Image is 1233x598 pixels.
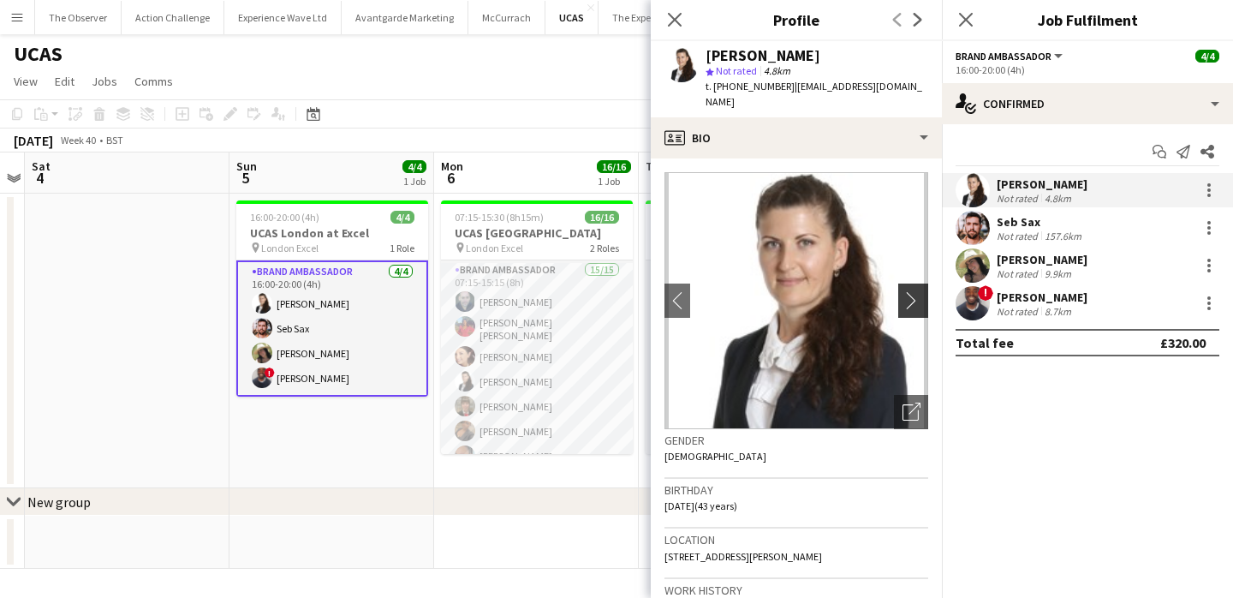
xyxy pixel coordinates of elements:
div: 1 Job [403,175,426,188]
div: 1 Job [598,175,630,188]
h3: UCAS [GEOGRAPHIC_DATA] [441,225,633,241]
button: Avantgarde Marketing [342,1,468,34]
h3: UCAS [GEOGRAPHIC_DATA] [646,225,837,241]
button: UCAS [545,1,599,34]
h1: UCAS [14,41,63,67]
div: [PERSON_NAME] [706,48,820,63]
span: 5 [234,168,257,188]
span: 4/4 [1195,50,1219,63]
span: Jobs [92,74,117,89]
button: Brand Ambassador [956,50,1065,63]
app-job-card: 07:15-15:30 (8h15m)16/16UCAS [GEOGRAPHIC_DATA] London Excel2 RolesBrand Ambassador15/1507:15-15:1... [441,200,633,454]
div: [DATE] [14,132,53,149]
span: 7 [643,168,665,188]
span: 16/16 [597,160,631,173]
div: [PERSON_NAME] [997,252,1087,267]
span: 16:00-20:00 (4h) [250,211,319,224]
h3: Location [664,532,928,547]
span: 4/4 [390,211,414,224]
h3: Profile [651,9,942,31]
div: Not rated [997,230,1041,242]
button: The Observer [35,1,122,34]
span: Edit [55,74,74,89]
div: 4.8km [1041,192,1075,205]
button: Experience Wave Ltd [224,1,342,34]
span: View [14,74,38,89]
span: [STREET_ADDRESS][PERSON_NAME] [664,550,822,563]
h3: Work history [664,583,928,598]
div: New group [27,493,91,511]
h3: UCAS London at Excel [236,225,428,241]
span: Week 40 [57,134,99,147]
img: Crew avatar or photo [664,172,928,429]
div: [PERSON_NAME] [997,176,1087,192]
span: Brand Ambassador [956,50,1051,63]
div: £320.00 [1160,334,1206,351]
span: [DATE] (43 years) [664,499,737,512]
button: McCurrach [468,1,545,34]
div: [PERSON_NAME] [997,290,1087,305]
app-job-card: 16:00-20:00 (4h)4/4UCAS London at Excel London Excel1 RoleBrand Ambassador4/416:00-20:00 (4h)[PER... [236,200,428,397]
span: Sun [236,158,257,174]
span: ! [978,285,993,301]
a: View [7,70,45,93]
span: Tue [646,158,665,174]
div: 9.9km [1041,267,1075,280]
span: [DEMOGRAPHIC_DATA] [664,450,766,463]
span: 6 [438,168,463,188]
app-card-role: Brand Ambassador4/416:00-20:00 (4h)[PERSON_NAME]Seb Sax[PERSON_NAME]![PERSON_NAME] [236,260,428,397]
app-job-card: 07:15-15:30 (8h15m)16/16UCAS [GEOGRAPHIC_DATA] London Excel2 RolesBrand Ambassador15/1507:15-15:1... [646,200,837,454]
a: Edit [48,70,81,93]
span: 2 Roles [590,242,619,254]
div: Not rated [997,192,1041,205]
span: Not rated [716,64,757,77]
div: Open photos pop-in [894,395,928,429]
span: London Excel [466,242,523,254]
div: Not rated [997,267,1041,280]
span: 16/16 [585,211,619,224]
div: 157.6km [1041,230,1085,242]
span: Sat [32,158,51,174]
span: | [EMAIL_ADDRESS][DOMAIN_NAME] [706,80,922,108]
div: Bio [651,117,942,158]
span: 4.8km [760,64,794,77]
button: The Experience Agency [599,1,727,34]
span: ! [265,368,275,378]
button: Action Challenge [122,1,224,34]
span: Mon [441,158,463,174]
span: 4 [29,168,51,188]
a: Comms [128,70,180,93]
h3: Job Fulfilment [942,9,1233,31]
h3: Gender [664,433,928,448]
div: BST [106,134,123,147]
span: London Excel [261,242,319,254]
div: Seb Sax [997,214,1085,230]
span: Comms [134,74,173,89]
div: Confirmed [942,83,1233,124]
span: t. [PHONE_NUMBER] [706,80,795,93]
div: 8.7km [1041,305,1075,318]
a: Jobs [85,70,124,93]
div: Not rated [997,305,1041,318]
div: Total fee [956,334,1014,351]
div: 16:00-20:00 (4h) [956,63,1219,76]
span: 1 Role [390,242,414,254]
span: 4/4 [402,160,426,173]
span: 07:15-15:30 (8h15m) [455,211,544,224]
h3: Birthday [664,482,928,498]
